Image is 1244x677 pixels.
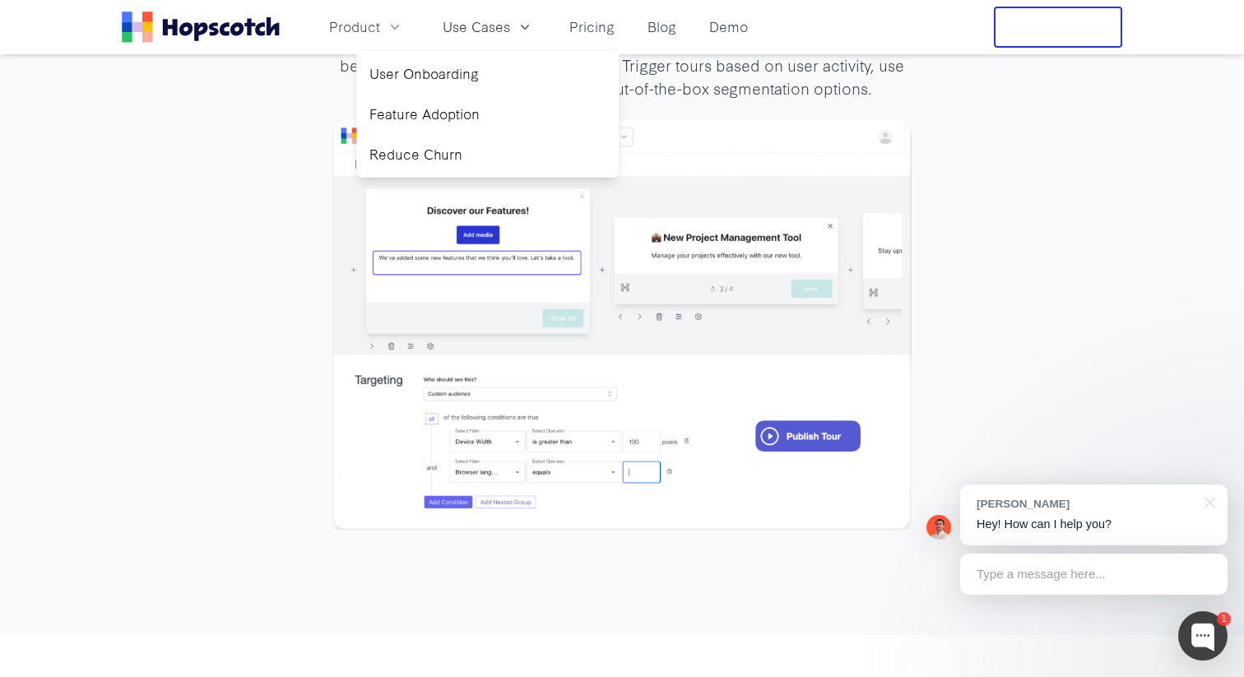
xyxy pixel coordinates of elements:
[332,30,912,100] p: Sign up for free (no credit card required), drop one line of code, and make beautiful drag-and-dr...
[1217,612,1231,626] div: 1
[563,13,621,40] a: Pricing
[443,16,510,37] span: Use Cases
[319,13,413,40] button: Product
[926,515,951,540] img: Mark Spera
[363,97,613,131] a: Feature Adoption
[122,12,280,43] a: Home
[363,137,613,171] a: Reduce Churn
[977,516,1211,533] p: Hey! How can I help you?
[977,496,1195,512] div: [PERSON_NAME]
[994,7,1122,48] button: Free Trial
[703,13,754,40] a: Demo
[332,119,912,530] img: no code product tours for saas companies
[960,554,1228,595] div: Type a message here...
[363,57,613,90] a: User Onboarding
[433,13,543,40] button: Use Cases
[641,13,683,40] a: Blog
[329,16,380,37] span: Product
